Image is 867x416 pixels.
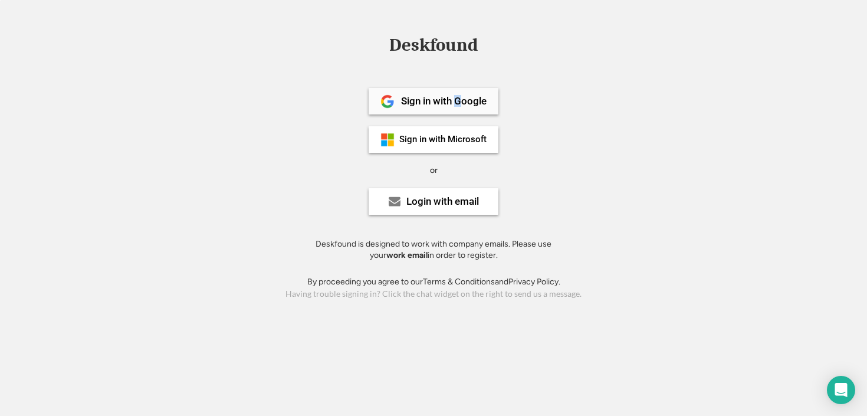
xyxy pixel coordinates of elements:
[301,238,566,261] div: Deskfound is designed to work with company emails. Please use your in order to register.
[383,36,484,54] div: Deskfound
[399,135,487,144] div: Sign in with Microsoft
[406,196,479,207] div: Login with email
[401,96,487,106] div: Sign in with Google
[827,376,855,404] div: Open Intercom Messenger
[380,133,395,147] img: ms-symbollockup_mssymbol_19.png
[380,94,395,109] img: 1024px-Google__G__Logo.svg.png
[307,276,560,288] div: By proceeding you agree to our and
[386,250,428,260] strong: work email
[508,277,560,287] a: Privacy Policy.
[423,277,495,287] a: Terms & Conditions
[430,165,438,176] div: or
